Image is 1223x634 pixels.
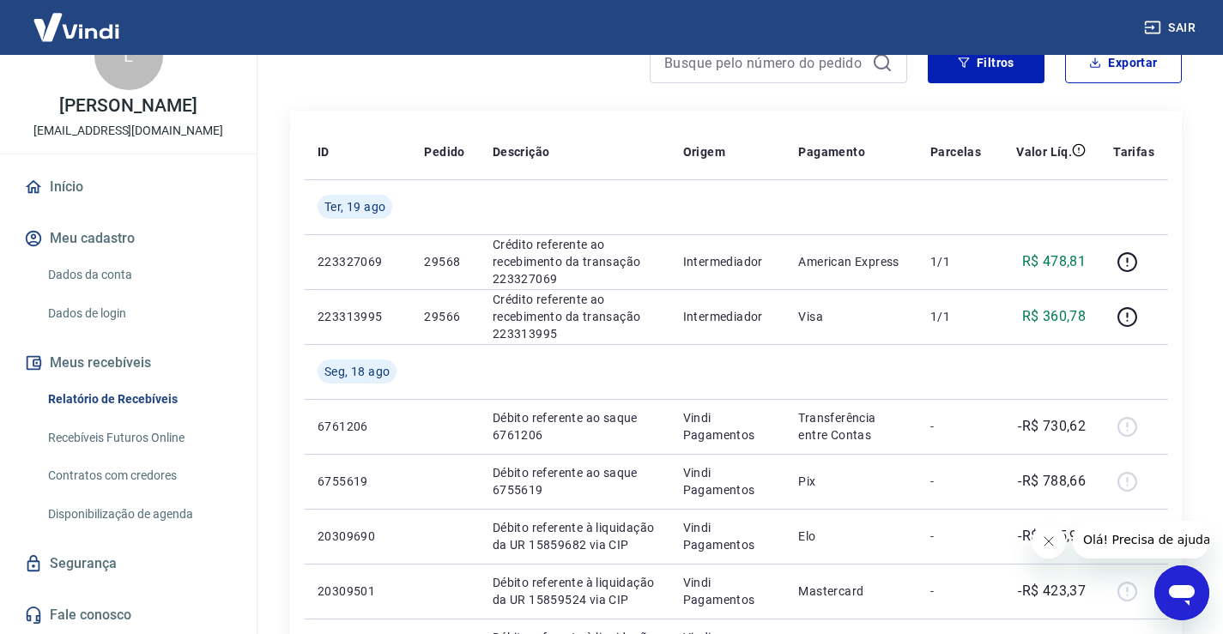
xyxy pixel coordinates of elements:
a: Fale conosco [21,596,236,634]
a: Disponibilização de agenda [41,497,236,532]
p: 20309501 [318,583,397,600]
p: Débito referente à liquidação da UR 15859524 via CIP [493,574,656,608]
p: Vindi Pagamentos [683,519,772,553]
p: Crédito referente ao recebimento da transação 223327069 [493,236,656,287]
p: - [930,583,981,600]
button: Sair [1141,12,1202,44]
p: - [930,528,981,545]
p: Débito referente ao saque 6755619 [493,464,656,498]
p: 20309690 [318,528,397,545]
p: Visa [798,308,903,325]
p: Tarifas [1113,143,1154,160]
p: - [930,473,981,490]
span: Seg, 18 ago [324,363,390,380]
div: L [94,21,163,90]
p: Intermediador [683,253,772,270]
p: 1/1 [930,253,981,270]
p: Mastercard [798,583,903,600]
p: American Express [798,253,903,270]
p: 223327069 [318,253,397,270]
p: Vindi Pagamentos [683,574,772,608]
span: Olá! Precisa de ajuda? [10,12,144,26]
iframe: Mensagem da empresa [1073,521,1209,559]
p: 1/1 [930,308,981,325]
a: Segurança [21,545,236,583]
p: Descrição [493,143,550,160]
p: Débito referente à liquidação da UR 15859682 via CIP [493,519,656,553]
p: -R$ 375,91 [1018,526,1086,546]
p: Vindi Pagamentos [683,464,772,498]
p: 6761206 [318,418,397,435]
p: Crédito referente ao recebimento da transação 223313995 [493,291,656,342]
p: Elo [798,528,903,545]
p: Débito referente ao saque 6761206 [493,409,656,444]
p: R$ 478,81 [1022,251,1087,272]
p: Pedido [424,143,464,160]
a: Dados da conta [41,257,236,293]
p: Parcelas [930,143,981,160]
p: [EMAIL_ADDRESS][DOMAIN_NAME] [33,122,223,140]
p: Intermediador [683,308,772,325]
p: Pagamento [798,143,865,160]
p: R$ 360,78 [1022,306,1087,327]
p: 29568 [424,253,464,270]
p: 29566 [424,308,464,325]
p: - [930,418,981,435]
p: -R$ 423,37 [1018,581,1086,601]
iframe: Botão para abrir a janela de mensagens [1154,565,1209,620]
a: Relatório de Recebíveis [41,382,236,417]
p: Transferência entre Contas [798,409,903,444]
p: Valor Líq. [1016,143,1072,160]
img: Vindi [21,1,132,53]
input: Busque pelo número do pedido [664,50,865,75]
p: -R$ 730,62 [1018,416,1086,437]
a: Recebíveis Futuros Online [41,420,236,456]
a: Contratos com credores [41,458,236,493]
p: -R$ 788,66 [1018,471,1086,492]
button: Exportar [1065,42,1182,83]
a: Dados de login [41,296,236,331]
p: [PERSON_NAME] [59,97,197,115]
p: 6755619 [318,473,397,490]
p: 223313995 [318,308,397,325]
p: ID [318,143,330,160]
iframe: Fechar mensagem [1032,524,1066,559]
p: Origem [683,143,725,160]
button: Filtros [928,42,1044,83]
a: Início [21,168,236,206]
span: Ter, 19 ago [324,198,385,215]
p: Vindi Pagamentos [683,409,772,444]
button: Meu cadastro [21,220,236,257]
button: Meus recebíveis [21,344,236,382]
p: Pix [798,473,903,490]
